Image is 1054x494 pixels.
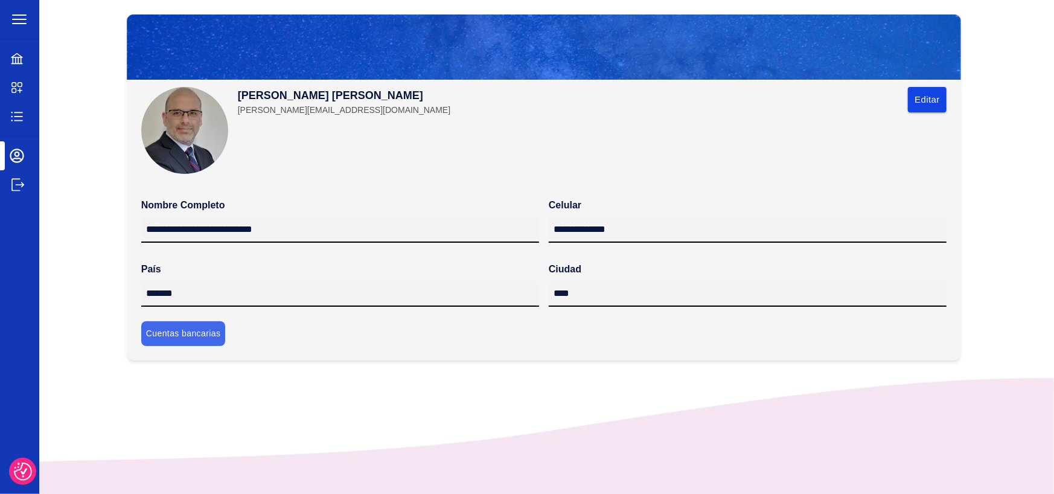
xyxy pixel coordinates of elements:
[141,321,226,346] button: Cuentas bancarias
[141,262,161,277] label: País
[127,14,961,80] img: ProfileTopBg-438abbe5.png
[141,198,225,213] label: Nombre completo
[549,198,581,213] label: Celular
[146,326,221,341] span: Cuentas bancarias
[908,87,947,112] button: Editar
[14,463,32,481] button: Preferencias de consentimiento
[915,92,940,107] span: Editar
[141,87,228,203] img: profile pick
[238,104,450,116] span: [PERSON_NAME][EMAIL_ADDRESS][DOMAIN_NAME]
[549,262,581,277] label: Ciudad
[238,87,450,104] p: [PERSON_NAME] [PERSON_NAME]
[14,463,32,481] img: Revisit consent button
